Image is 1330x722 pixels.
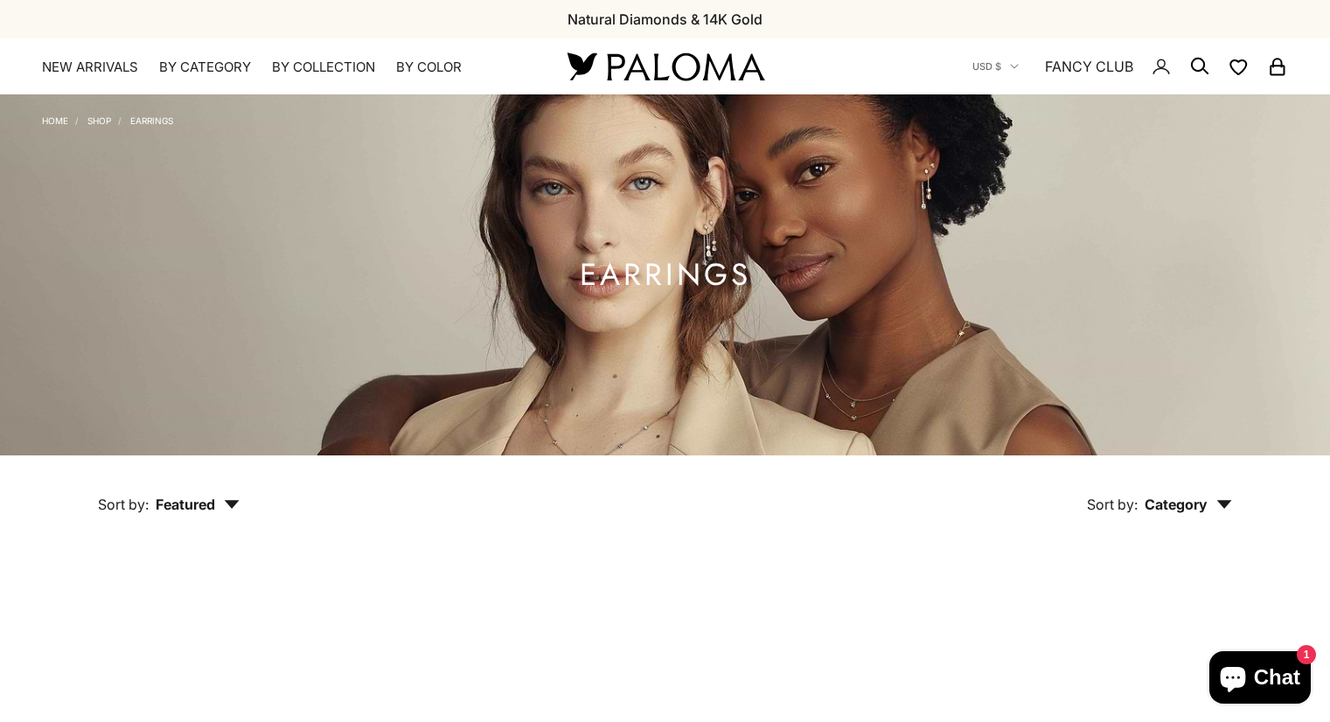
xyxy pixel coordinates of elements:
[58,455,280,529] button: Sort by: Featured
[42,59,138,76] a: NEW ARRIVALS
[42,112,173,126] nav: Breadcrumb
[1145,496,1232,513] span: Category
[159,59,251,76] summary: By Category
[568,8,762,31] p: Natural Diamonds & 14K Gold
[87,115,111,126] a: Shop
[972,59,1019,74] button: USD $
[972,59,1001,74] span: USD $
[972,38,1288,94] nav: Secondary navigation
[1204,651,1316,708] inbox-online-store-chat: Shopify online store chat
[42,115,68,126] a: Home
[396,59,462,76] summary: By Color
[156,496,240,513] span: Featured
[42,59,526,76] nav: Primary navigation
[130,115,173,126] a: Earrings
[98,496,149,513] span: Sort by:
[1047,455,1272,529] button: Sort by: Category
[272,59,375,76] summary: By Collection
[1045,55,1133,78] a: FANCY CLUB
[1087,496,1138,513] span: Sort by:
[580,264,751,286] h1: Earrings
